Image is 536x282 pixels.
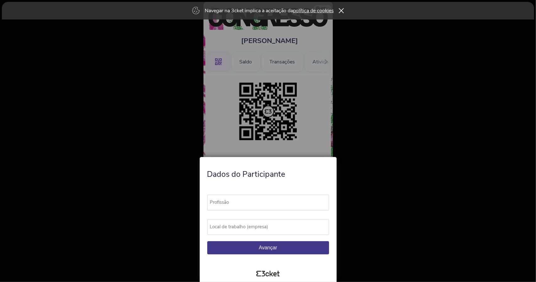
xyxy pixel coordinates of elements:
[207,241,329,254] button: Avançar
[293,7,334,14] a: política de cookies
[207,219,335,235] label: Local de trabalho (empresa)
[259,245,277,250] span: Avançar
[205,7,334,14] p: Navegar na 3cket implica a aceitação da
[207,169,329,180] h4: Dados do Participante
[207,195,335,210] label: Profissão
